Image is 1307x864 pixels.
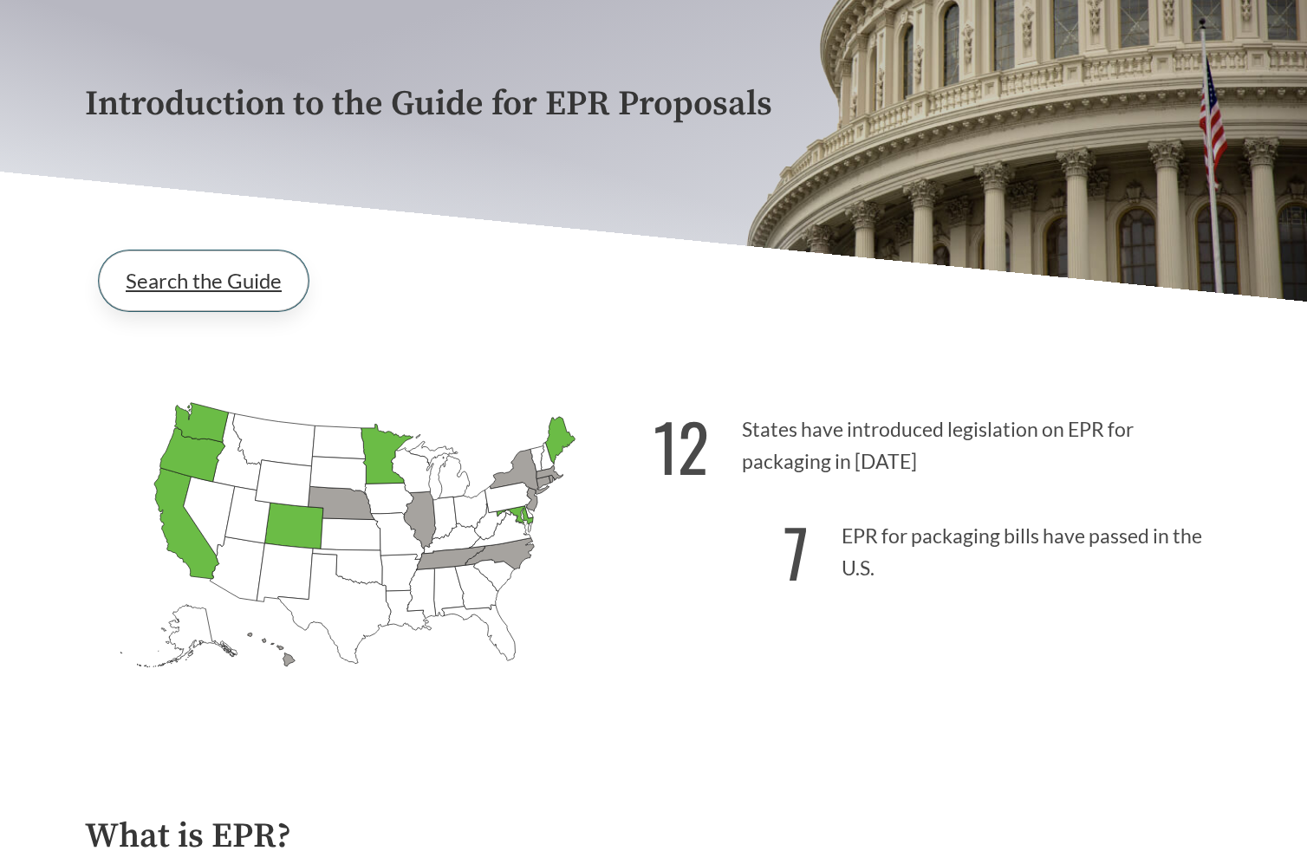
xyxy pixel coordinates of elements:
a: Search the Guide [99,250,309,311]
strong: 7 [784,503,809,600]
strong: 12 [653,398,709,494]
p: EPR for packaging bills have passed in the U.S. [653,494,1222,601]
h2: What is EPR? [85,817,1222,856]
p: States have introduced legislation on EPR for packaging in [DATE] [653,387,1222,494]
p: Introduction to the Guide for EPR Proposals [85,85,1222,124]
